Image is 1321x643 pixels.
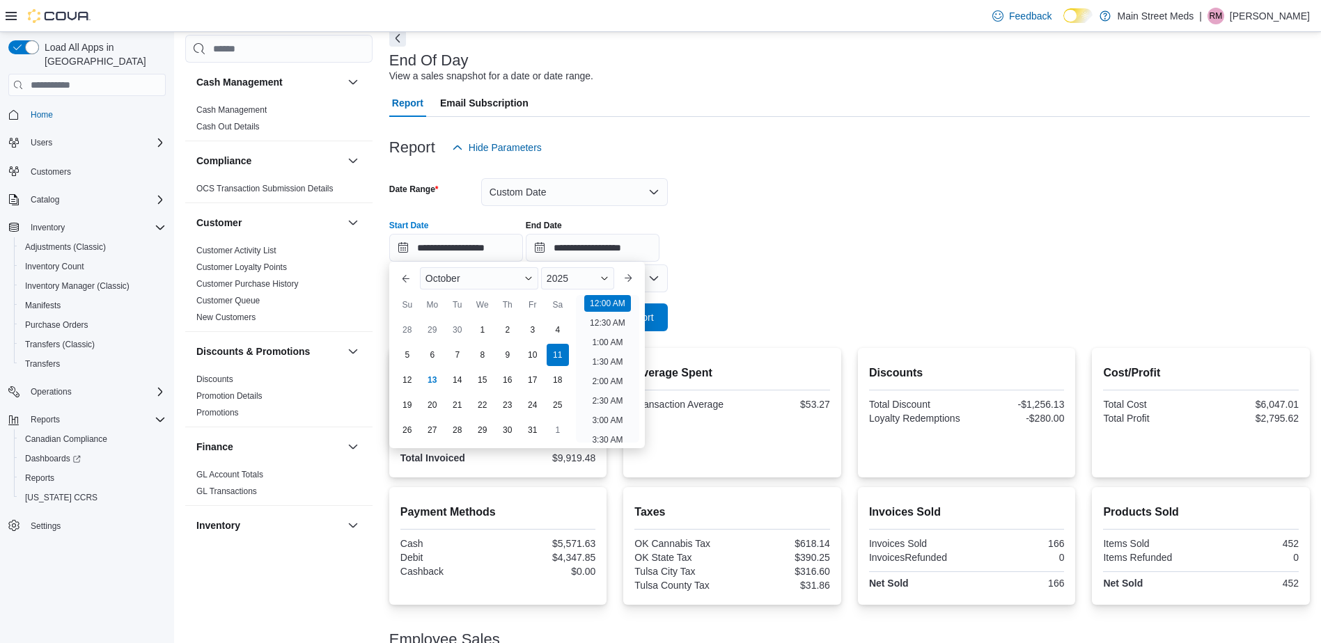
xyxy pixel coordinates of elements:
[547,319,569,341] div: day-4
[586,412,628,429] li: 3:00 AM
[522,394,544,416] div: day-24
[196,518,240,532] h3: Inventory
[19,450,86,467] a: Dashboards
[471,294,494,316] div: We
[19,450,166,467] span: Dashboards
[648,273,659,284] button: Open list of options
[196,440,233,454] h3: Finance
[19,258,90,275] a: Inventory Count
[25,241,106,253] span: Adjustments (Classic)
[522,369,544,391] div: day-17
[735,552,830,563] div: $390.25
[469,141,542,154] span: Hide Parameters
[421,394,444,416] div: day-20
[25,106,166,123] span: Home
[446,319,469,341] div: day-30
[1204,578,1299,589] div: 452
[576,295,639,443] ul: Time
[400,504,596,521] h2: Payment Methods
[25,191,166,208] span: Catalog
[14,468,171,488] button: Reports
[420,267,538,289] div: Button. Open the month selector. October is currently selected.
[25,358,60,370] span: Transfers
[392,89,423,117] span: Report
[25,280,130,292] span: Inventory Manager (Classic)
[634,365,830,381] h2: Average Spent
[28,9,91,23] img: Cova
[1103,552,1198,563] div: Items Refunded
[31,386,72,397] span: Operations
[185,466,373,505] div: Finance
[584,295,631,312] li: 12:00 AM
[25,219,166,236] span: Inventory
[185,371,373,427] div: Discounts & Promotions
[869,365,1065,381] h2: Discounts
[19,278,135,294] a: Inventory Manager (Classic)
[25,453,81,464] span: Dashboards
[3,516,171,536] button: Settings
[440,89,529,117] span: Email Subscription
[31,109,53,120] span: Home
[1063,23,1064,24] span: Dark Mode
[14,276,171,296] button: Inventory Manager (Classic)
[25,164,77,180] a: Customers
[1207,8,1224,24] div: Richard Mowery
[196,75,283,89] h3: Cash Management
[196,470,263,479] a: GL Account Totals
[969,399,1064,410] div: -$1,256.13
[8,99,166,572] nav: Complex example
[196,344,310,358] h3: Discounts & Promotions
[501,452,595,463] div: $9,919.48
[31,194,59,205] span: Catalog
[501,552,595,563] div: $4,347.85
[634,399,729,410] div: Transaction Average
[735,538,830,549] div: $618.14
[3,410,171,429] button: Reports
[586,354,628,370] li: 1:30 AM
[547,394,569,416] div: day-25
[196,296,260,305] a: Customer Queue
[586,431,628,448] li: 3:30 AM
[396,294,419,316] div: Su
[19,336,100,353] a: Transfers (Classic)
[14,335,171,354] button: Transfers (Classic)
[395,317,570,443] div: October, 2025
[969,413,1064,424] div: -$280.00
[14,354,171,374] button: Transfers
[396,369,419,391] div: day-12
[869,578,909,589] strong: Net Sold
[501,566,595,577] div: $0.00
[31,222,65,233] span: Inventory
[634,580,729,591] div: Tulsa County Tax
[395,267,417,289] button: Previous Month
[446,344,469,366] div: day-7
[196,344,342,358] button: Discounts & Promotions
[969,578,1064,589] div: 166
[634,552,729,563] div: OK State Tax
[497,344,519,366] div: day-9
[400,566,495,577] div: Cashback
[446,294,469,316] div: Tu
[25,383,166,400] span: Operations
[25,411,166,428] span: Reports
[634,504,830,521] h2: Taxes
[497,419,519,441] div: day-30
[421,344,444,366] div: day-6
[31,137,52,148] span: Users
[31,166,71,177] span: Customers
[471,319,494,341] div: day-1
[14,488,171,507] button: [US_STATE] CCRS
[3,104,171,125] button: Home
[185,180,373,203] div: Compliance
[396,419,419,441] div: day-26
[735,566,830,577] div: $316.60
[196,469,263,480] span: GL Account Totals
[869,504,1065,521] h2: Invoices Sold
[25,434,107,445] span: Canadian Compliance
[14,257,171,276] button: Inventory Count
[345,214,361,231] button: Customer
[25,162,166,180] span: Customers
[196,183,334,194] span: OCS Transaction Submission Details
[19,317,166,333] span: Purchase Orders
[25,473,54,484] span: Reports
